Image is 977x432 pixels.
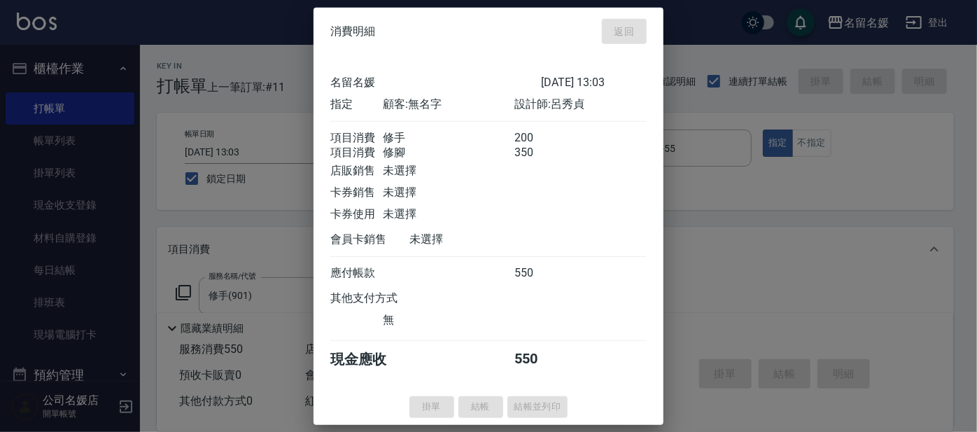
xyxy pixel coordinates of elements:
[541,76,647,90] div: [DATE] 13:03
[515,146,568,160] div: 350
[330,186,383,200] div: 卡券銷售
[383,97,514,112] div: 顧客: 無名字
[330,291,436,306] div: 其他支付方式
[330,146,383,160] div: 項目消費
[383,164,514,179] div: 未選擇
[515,131,568,146] div: 200
[330,207,383,222] div: 卡券使用
[330,164,383,179] div: 店販銷售
[515,97,647,112] div: 設計師: 呂秀貞
[383,313,514,328] div: 無
[330,350,409,369] div: 現金應收
[383,146,514,160] div: 修腳
[330,25,375,39] span: 消費明細
[383,186,514,200] div: 未選擇
[515,266,568,281] div: 550
[330,266,383,281] div: 應付帳款
[409,232,541,247] div: 未選擇
[515,350,568,369] div: 550
[383,207,514,222] div: 未選擇
[330,76,541,90] div: 名留名媛
[330,232,409,247] div: 會員卡銷售
[330,131,383,146] div: 項目消費
[383,131,514,146] div: 修手
[330,97,383,112] div: 指定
